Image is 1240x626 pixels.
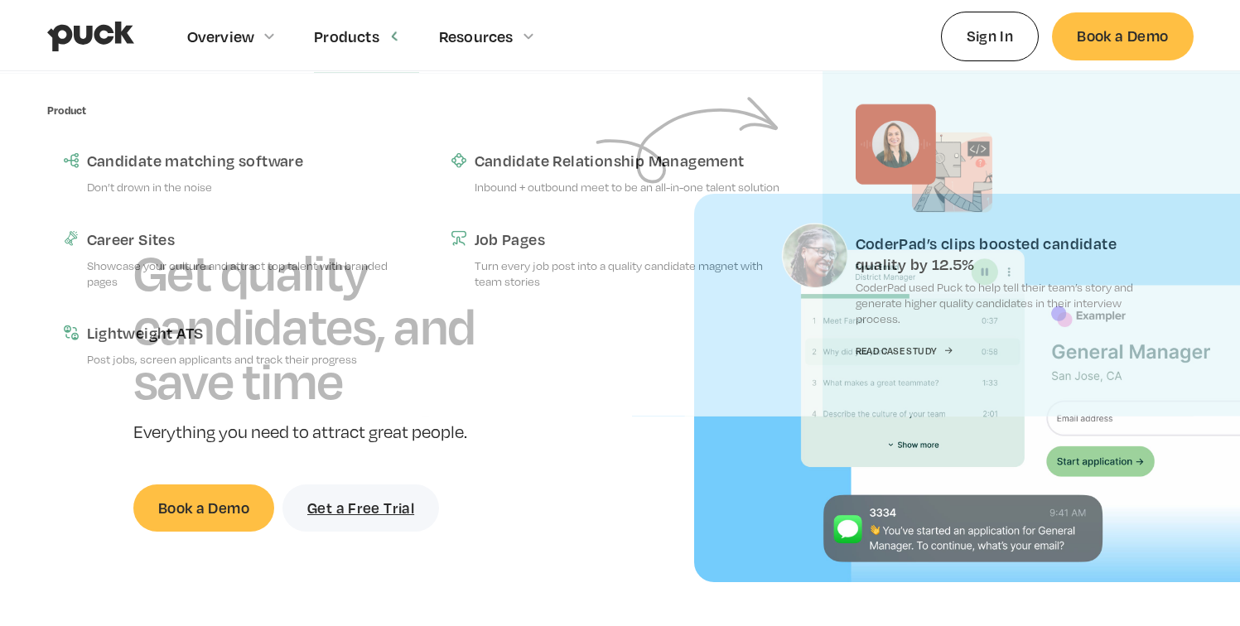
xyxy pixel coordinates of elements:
[475,150,789,171] div: Candidate Relationship Management
[87,322,402,343] div: Lightweight ATS
[47,104,86,117] div: Product
[435,133,806,211] a: Candidate Relationship ManagementInbound + outbound meet to be an all-in-one talent solution
[87,179,402,195] p: Don’t drown in the noise
[87,150,402,171] div: Candidate matching software
[439,27,514,46] div: Resources
[941,12,1040,60] a: Sign In
[47,211,418,305] a: Career SitesShowcase your culture and attract top talent with branded pages
[856,278,1160,326] p: CoderPad used Puck to help tell their team’s story and generate higher quality candidates in thei...
[823,71,1194,417] a: CoderPad’s clips boosted candidate quality by 12.5%CoderPad used Puck to help tell their team’s s...
[282,484,439,532] a: Get a Free Trial
[87,257,402,288] p: Showcase your culture and attract top talent with branded pages
[1052,12,1193,60] a: Book a Demo
[87,351,402,367] p: Post jobs, screen applicants and track their progress
[314,27,379,46] div: Products
[187,27,255,46] div: Overview
[87,228,402,248] div: Career Sites
[47,133,418,211] a: Candidate matching softwareDon’t drown in the noise
[133,421,527,445] p: Everything you need to attract great people.
[47,306,418,383] a: Lightweight ATSPost jobs, screen applicants and track their progress
[475,228,789,248] div: Job Pages
[856,232,1160,273] div: CoderPad’s clips boosted candidate quality by 12.5%
[475,257,789,288] p: Turn every job post into a quality candidate magnet with team stories
[133,484,274,532] a: Book a Demo
[856,346,937,357] div: Read Case Study
[475,179,789,195] p: Inbound + outbound meet to be an all-in-one talent solution
[435,211,806,305] a: Job PagesTurn every job post into a quality candidate magnet with team stories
